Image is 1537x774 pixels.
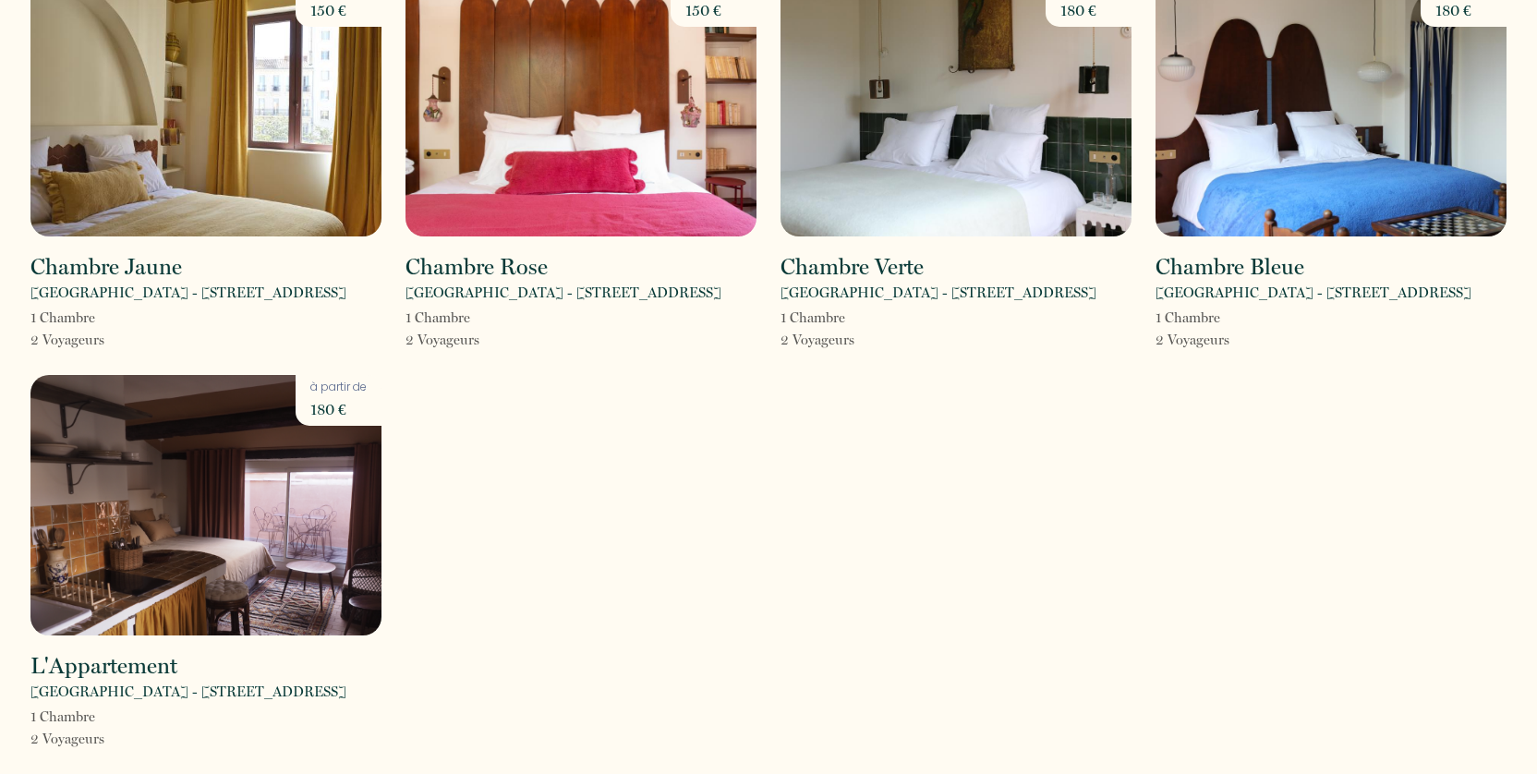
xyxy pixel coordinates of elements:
span: s [99,731,104,747]
p: 2 Voyageur [405,329,479,351]
p: 2 Voyageur [1156,329,1229,351]
p: 2 Voyageur [781,329,854,351]
p: 2 Voyageur [30,329,104,351]
h2: L'Appartement [30,655,177,677]
p: [GEOGRAPHIC_DATA] - [STREET_ADDRESS] [781,282,1096,304]
p: 1 Chambre [1156,307,1229,329]
h2: Chambre Rose [405,256,548,278]
p: [GEOGRAPHIC_DATA] - [STREET_ADDRESS] [30,681,346,703]
p: 180 € [310,396,367,422]
h2: Chambre Jaune [30,256,182,278]
p: [GEOGRAPHIC_DATA] - [STREET_ADDRESS] [405,282,721,304]
h2: Chambre Verte [781,256,924,278]
span: s [474,332,479,348]
h2: Chambre Bleue [1156,256,1304,278]
p: 1 Chambre [30,307,104,329]
p: 2 Voyageur [30,728,104,750]
p: 1 Chambre [781,307,854,329]
p: 1 Chambre [30,706,104,728]
span: s [1224,332,1229,348]
img: rental-image [30,375,381,635]
p: [GEOGRAPHIC_DATA] - [STREET_ADDRESS] [30,282,346,304]
span: s [849,332,854,348]
p: [GEOGRAPHIC_DATA] - [STREET_ADDRESS] [1156,282,1471,304]
p: à partir de [310,379,367,396]
span: s [99,332,104,348]
p: 1 Chambre [405,307,479,329]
